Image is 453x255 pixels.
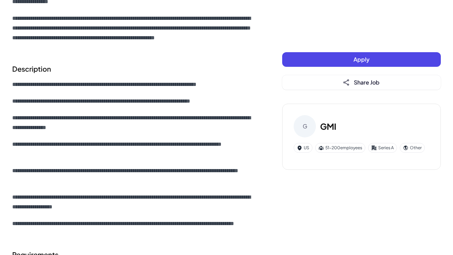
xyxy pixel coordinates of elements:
[282,52,441,67] button: Apply
[320,120,336,133] h3: GMI
[315,143,365,153] div: 51-200 employees
[12,64,254,74] h2: Description
[368,143,397,153] div: Series A
[294,115,316,137] div: G
[400,143,425,153] div: Other
[294,143,312,153] div: US
[354,79,380,86] span: Share Job
[353,56,369,63] span: Apply
[282,75,441,90] button: Share Job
